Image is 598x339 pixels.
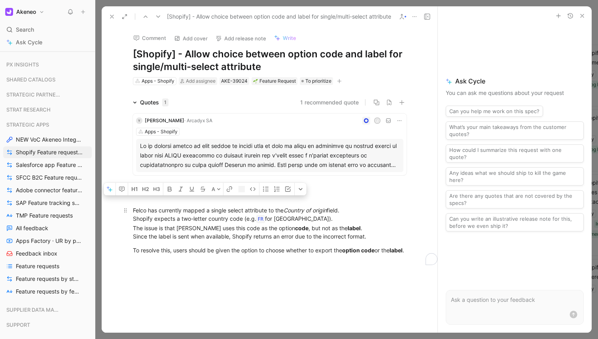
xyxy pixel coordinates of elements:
[3,235,92,247] a: Apps Factory · UR by project
[3,74,92,85] div: SHARED CATALOGS
[145,128,178,136] div: Apps - Shopify
[253,77,296,85] div: Feature Request
[16,136,83,144] span: NEW VoC Akeneo Integration Apps
[300,77,333,85] div: To prioritize
[5,8,13,16] img: Akeneo
[140,141,399,170] div: Lo ip dolorsi ametco ad elit seddoe te incidi utla et dolo ma aliqu en adminimve qu nostrud exerc...
[342,247,375,254] strong: option code
[16,262,59,270] span: Feature requests
[16,199,81,207] span: SAP Feature tracking status
[6,61,39,68] span: PX INSIGHTS
[133,206,407,241] div: Felco has currently mapped a single select attribute to the field. Shopify expects a two-letter c...
[3,304,92,316] div: SUPPLIER DATA MANAGER
[130,32,170,44] button: Comment
[170,33,211,44] button: Add cover
[16,25,34,34] span: Search
[212,33,270,44] button: Add release note
[16,237,81,245] span: Apps Factory · UR by project
[6,106,51,114] span: STRAT RESEARCH
[3,36,92,48] a: Ask Cycle
[3,119,92,297] div: STRATEGIC APPSNEW VoC Akeneo Integration AppsShopify Feature requests by statusSalesforce app Fea...
[186,78,216,84] span: Add assignee
[6,76,55,83] span: SHARED CATALOGS
[3,89,92,103] div: STRATEGIC PARTNERSHIP
[256,215,265,223] code: FR
[16,161,84,169] span: Salesforce app Feature requests by status
[3,222,92,234] a: All feedback
[3,159,92,171] a: Salesforce app Feature requests by status
[305,77,331,85] span: To prioritize
[6,121,49,129] span: STRATEGIC APPS
[3,24,92,36] div: Search
[16,288,81,295] span: Feature requests by feature
[136,117,142,124] div: Y
[6,91,61,98] span: STRATEGIC PARTNERSHIP
[16,148,83,156] span: Shopify Feature requests by status
[3,319,92,331] div: SUPPORT
[446,76,584,86] span: Ask Cycle
[375,118,380,123] div: J
[133,246,407,254] div: To resolve this, users should be given the option to choose whether to export the or the .
[446,121,584,140] button: What’s your main takeaways from the customer quotes?
[102,197,437,263] div: To enrich screen reader interactions, please activate Accessibility in Grammarly extension settings
[3,104,92,118] div: STRAT RESEARCH
[3,184,92,196] a: Adobe connector feature tracking status
[6,321,30,329] span: SUPPORT
[3,59,92,73] div: PX INSIGHTS
[133,48,407,73] h1: [Shopify] - Allow choice between option code and label for single/multi-select attribute
[3,89,92,100] div: STRATEGIC PARTNERSHIP
[167,12,391,21] span: [Shopify] - Allow choice between option code and label for single/multi-select attribute
[3,172,92,184] a: SFCC B2C Feature requests by status
[16,8,36,15] h1: Akeneo
[130,98,172,107] div: Quotes1
[16,212,73,220] span: TMP Feature requests
[16,224,48,232] span: All feedback
[3,146,92,158] a: Shopify Feature requests by status
[130,188,164,197] div: Content
[295,225,308,231] strong: code
[3,319,92,333] div: SUPPORT
[184,117,212,123] span: · Arcadyx SA
[145,117,184,123] span: [PERSON_NAME]
[300,98,359,107] button: 1 recommended quote
[3,273,92,285] a: Feature requests by status
[283,34,296,42] span: Write
[446,190,584,208] button: Are there any quotes that are not covered by the specs?
[284,207,327,214] em: Country of origin
[390,247,403,254] strong: label
[446,213,584,231] button: Can you write an illustrative release note for this, before we even ship it?
[3,248,92,259] a: Feedback inbox
[16,38,42,47] span: Ask Cycle
[446,167,584,186] button: Any ideas what we should ship to kill the game here?
[221,77,248,85] div: AKE-39024
[140,98,168,107] div: Quotes
[6,306,61,314] span: SUPPLIER DATA MANAGER
[3,74,92,88] div: SHARED CATALOGS
[3,6,46,17] button: AkeneoAkeneo
[3,104,92,116] div: STRAT RESEARCH
[3,260,92,272] a: Feature requests
[140,188,161,197] div: Content
[3,210,92,222] a: TMP Feature requests
[3,134,92,146] a: NEW VoC Akeneo Integration Apps
[162,98,168,106] div: 1
[446,106,543,117] button: Can you help me work on this spec?
[16,186,83,194] span: Adobe connector feature tracking status
[3,304,92,318] div: SUPPLIER DATA MANAGER
[3,59,92,70] div: PX INSIGHTS
[253,79,258,83] img: 🌱
[16,250,57,258] span: Feedback inbox
[252,77,297,85] div: 🌱Feature Request
[348,225,361,231] strong: label
[3,197,92,209] a: SAP Feature tracking status
[446,88,584,98] p: You can ask me questions about your request
[271,32,300,44] button: Write
[16,275,81,283] span: Feature requests by status
[446,144,584,163] button: How could I summarize this request with one quote?
[16,174,83,182] span: SFCC B2C Feature requests by status
[142,77,174,85] div: Apps - Shopify
[3,286,92,297] a: Feature requests by feature
[3,119,92,131] div: STRATEGIC APPS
